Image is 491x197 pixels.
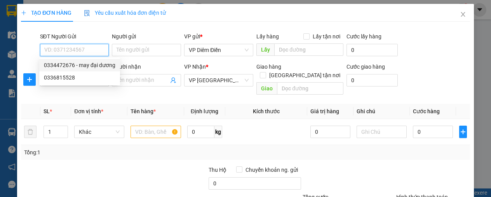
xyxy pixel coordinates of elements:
div: 0336815528 [44,73,115,82]
input: Cước lấy hàng [346,44,397,56]
span: [GEOGRAPHIC_DATA] tận nơi [266,71,343,79]
span: Cước hàng [413,108,440,114]
span: Giao [256,82,277,95]
span: VP Nhận [184,64,206,70]
input: VD: Bàn, Ghế [131,126,181,138]
div: 0334472676 - may đại dương [39,59,120,71]
span: Chuyển khoản ng. gửi [242,166,301,174]
span: Lấy tận nơi [310,32,343,41]
span: VP Diêm Điền [189,44,249,56]
span: plus [21,10,26,16]
span: VP Yên Sở [189,74,249,86]
span: Kích thước [253,108,280,114]
div: Người gửi [112,32,181,41]
span: plus [24,76,35,83]
span: Đơn vị tính [74,108,103,114]
span: Giá trị hàng [310,108,339,114]
button: Close [452,4,474,26]
span: Giao hàng [256,64,281,70]
span: Khác [79,126,120,138]
span: user-add [170,77,176,83]
div: VP gửi [184,32,253,41]
span: TẠO ĐƠN HÀNG [21,10,71,16]
div: 0336815528 [39,71,120,84]
img: icon [84,10,90,16]
button: plus [23,73,36,86]
input: Ghi Chú [357,126,407,138]
button: plus [459,126,467,138]
input: Cước giao hàng [346,74,397,86]
span: SL [44,108,50,114]
input: Dọc đường [277,82,343,95]
span: Lấy [256,43,274,56]
input: 0 [310,126,350,138]
label: Cước lấy hàng [346,33,381,40]
span: Định lượng [191,108,218,114]
span: Yêu cầu xuất hóa đơn điện tử [84,10,166,16]
div: SĐT Người Gửi [40,32,109,41]
th: Ghi chú [353,104,410,119]
span: kg [214,126,222,138]
input: Dọc đường [274,43,343,56]
span: Lấy hàng [256,33,279,40]
label: Cước giao hàng [346,64,385,70]
div: Người nhận [112,62,181,71]
span: plus [460,129,467,135]
div: 0334472676 - may đại dương [44,61,115,69]
div: Tổng: 1 [24,148,190,157]
button: delete [24,126,37,138]
span: close [460,11,466,17]
span: Thu Hộ [209,167,226,173]
span: Tên hàng [131,108,156,114]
